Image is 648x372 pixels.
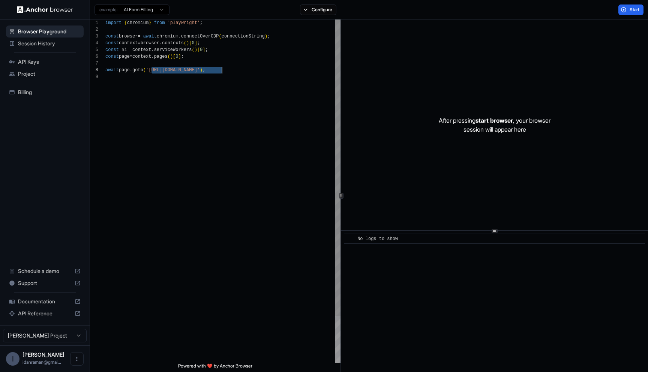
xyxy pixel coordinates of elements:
span: ( [143,67,146,73]
span: connectionString [222,34,265,39]
span: context [132,47,151,52]
span: 0 [192,40,194,46]
span: ( [168,54,170,59]
span: goto [132,67,143,73]
div: Project [6,68,84,80]
div: 8 [90,67,98,73]
span: import [105,20,121,25]
div: 5 [90,46,98,53]
div: Session History [6,37,84,49]
div: 1 [90,19,98,26]
span: . [178,34,181,39]
div: Billing [6,86,84,98]
span: contexts [162,40,184,46]
span: Support [18,279,72,287]
div: 4 [90,40,98,46]
span: context [132,54,151,59]
span: ; [267,34,270,39]
div: Schedule a demo [6,265,84,277]
span: ] [178,54,181,59]
span: ( [219,34,222,39]
span: serviceWorkers [154,47,192,52]
span: connectOverCDP [181,34,219,39]
span: from [154,20,165,25]
span: const [105,54,119,59]
span: No logs to show [357,236,398,241]
span: [ [197,47,200,52]
span: ​ [348,235,352,243]
div: I [6,352,19,366]
span: ) [170,54,173,59]
div: 2 [90,26,98,33]
span: await [143,34,157,39]
span: const [105,47,119,52]
span: Documentation [18,298,72,305]
div: 7 [90,60,98,67]
div: API Reference [6,307,84,319]
span: chromium [157,34,178,39]
span: Schedule a demo [18,267,72,275]
button: Configure [300,4,336,15]
span: ( [192,47,194,52]
span: browser [119,34,138,39]
div: 6 [90,53,98,60]
span: page [119,67,130,73]
div: Browser Playground [6,25,84,37]
span: pages [154,54,168,59]
span: [ [189,40,192,46]
span: ; [181,54,184,59]
span: ( [184,40,186,46]
span: Idan Raman [22,351,64,358]
span: Session History [18,40,81,47]
span: browser [141,40,159,46]
p: After pressing , your browser session will appear here [439,116,550,134]
span: . [159,40,162,46]
span: = [138,34,140,39]
div: 3 [90,33,98,40]
span: Powered with ❤️ by Anchor Browser [178,363,252,372]
span: ; [197,40,200,46]
span: '[URL][DOMAIN_NAME]' [146,67,200,73]
span: ] [202,47,205,52]
span: ai [121,47,127,52]
span: = [130,54,132,59]
span: } [148,20,151,25]
span: page [119,54,130,59]
span: 0 [175,54,178,59]
span: ) [186,40,189,46]
span: start browser [475,117,513,124]
span: ; [200,20,202,25]
div: API Keys [6,56,84,68]
span: ) [200,67,202,73]
button: Start [618,4,643,15]
span: const [105,34,119,39]
span: 0 [200,47,202,52]
img: Anchor Logo [17,6,73,13]
span: idanraman@gmail.com [22,359,61,365]
span: chromium [127,20,149,25]
span: ) [195,47,197,52]
span: Project [18,70,81,78]
span: [ [173,54,175,59]
span: ] [195,40,197,46]
span: = [138,40,140,46]
span: Browser Playground [18,28,81,35]
span: . [151,54,154,59]
span: = [130,47,132,52]
span: const [105,40,119,46]
span: . [151,47,154,52]
span: 'playwright' [168,20,200,25]
span: API Reference [18,310,72,317]
span: ; [202,67,205,73]
div: 9 [90,73,98,80]
span: ; [205,47,208,52]
button: Open menu [70,352,84,366]
span: await [105,67,119,73]
span: Start [630,7,640,13]
span: Billing [18,88,81,96]
span: context [119,40,138,46]
span: ) [265,34,267,39]
div: Documentation [6,295,84,307]
span: example: [99,7,118,13]
span: . [130,67,132,73]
